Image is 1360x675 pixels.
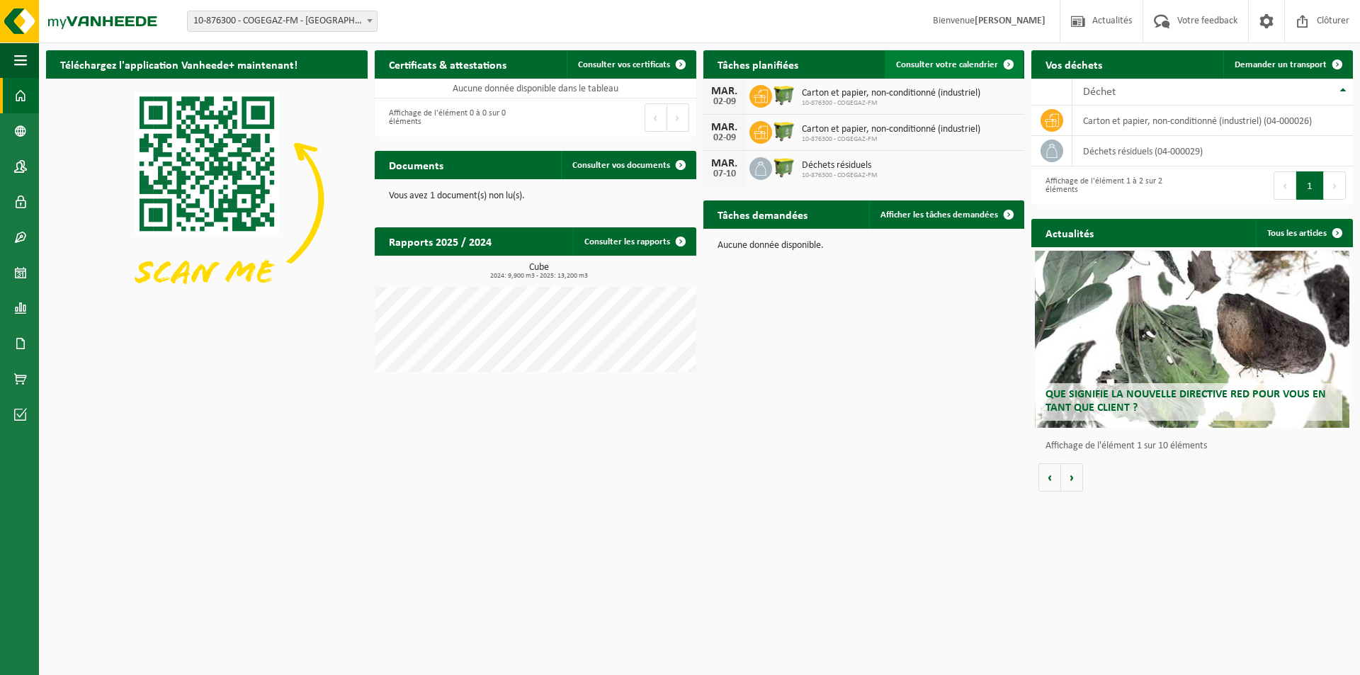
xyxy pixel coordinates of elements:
[1072,136,1353,166] td: déchets résiduels (04-000029)
[578,60,670,69] span: Consulter vos certificats
[1038,463,1061,492] button: Vorige
[710,97,739,107] div: 02-09
[573,227,695,256] a: Consulter les rapports
[46,79,368,319] img: Download de VHEPlus App
[802,99,980,108] span: 10-876300 - COGEGAZ-FM
[1235,60,1327,69] span: Demander un transport
[710,169,739,179] div: 07-10
[1324,171,1346,200] button: Next
[188,11,377,31] span: 10-876300 - COGEGAZ-FM - OUPEYE
[1223,50,1351,79] a: Demander un transport
[710,158,739,169] div: MAR.
[382,102,528,133] div: Affichage de l'élément 0 à 0 sur 0 éléments
[572,161,670,170] span: Consulter vos documents
[772,155,796,179] img: WB-1100-HPE-GN-50
[880,210,998,220] span: Afficher les tâches demandées
[1031,219,1108,246] h2: Actualités
[703,50,812,78] h2: Tâches planifiées
[975,16,1045,26] strong: [PERSON_NAME]
[718,241,1011,251] p: Aucune donnée disponible.
[375,227,506,255] h2: Rapports 2025 / 2024
[667,103,689,132] button: Next
[1072,106,1353,136] td: carton et papier, non-conditionné (industriel) (04-000026)
[1296,171,1324,200] button: 1
[1035,251,1350,428] a: Que signifie la nouvelle directive RED pour vous en tant que client ?
[1061,463,1083,492] button: Volgende
[389,191,682,201] p: Vous avez 1 document(s) non lu(s).
[802,171,878,180] span: 10-876300 - COGEGAZ-FM
[896,60,998,69] span: Consulter votre calendrier
[1038,170,1185,201] div: Affichage de l'élément 1 à 2 sur 2 éléments
[772,119,796,143] img: WB-1100-HPE-GN-50
[885,50,1023,79] a: Consulter votre calendrier
[187,11,378,32] span: 10-876300 - COGEGAZ-FM - OUPEYE
[645,103,667,132] button: Previous
[1045,389,1326,414] span: Que signifie la nouvelle directive RED pour vous en tant que client ?
[710,133,739,143] div: 02-09
[802,124,980,135] span: Carton et papier, non-conditionné (industriel)
[46,50,312,78] h2: Téléchargez l'application Vanheede+ maintenant!
[802,88,980,99] span: Carton et papier, non-conditionné (industriel)
[802,135,980,144] span: 10-876300 - COGEGAZ-FM
[375,79,696,98] td: Aucune donnée disponible dans le tableau
[375,151,458,178] h2: Documents
[802,160,878,171] span: Déchets résiduels
[375,50,521,78] h2: Certificats & attestations
[567,50,695,79] a: Consulter vos certificats
[561,151,695,179] a: Consulter vos documents
[869,200,1023,229] a: Afficher les tâches demandées
[772,83,796,107] img: WB-1100-HPE-GN-50
[1274,171,1296,200] button: Previous
[1031,50,1116,78] h2: Vos déchets
[1045,441,1346,451] p: Affichage de l'élément 1 sur 10 éléments
[382,263,696,280] h3: Cube
[1083,86,1116,98] span: Déchet
[382,273,696,280] span: 2024: 9,900 m3 - 2025: 13,200 m3
[1256,219,1351,247] a: Tous les articles
[710,86,739,97] div: MAR.
[703,200,822,228] h2: Tâches demandées
[710,122,739,133] div: MAR.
